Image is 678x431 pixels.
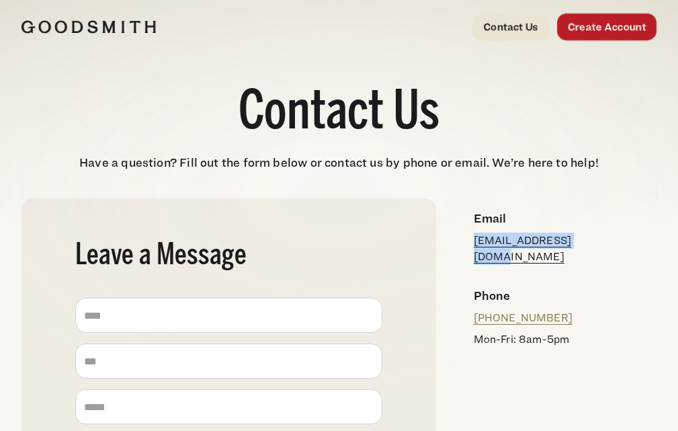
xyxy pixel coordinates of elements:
[474,331,646,348] p: Mon-Fri: 8am-5pm
[474,286,646,305] h4: Phone
[75,241,382,271] h2: Leave a Message
[474,234,571,263] a: [EMAIL_ADDRESS][DOMAIN_NAME]
[472,13,549,40] a: Contact Us
[474,209,646,227] h4: Email
[22,20,156,34] img: Goodsmith
[557,13,656,40] a: Create Account
[474,311,573,324] a: [PHONE_NUMBER]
